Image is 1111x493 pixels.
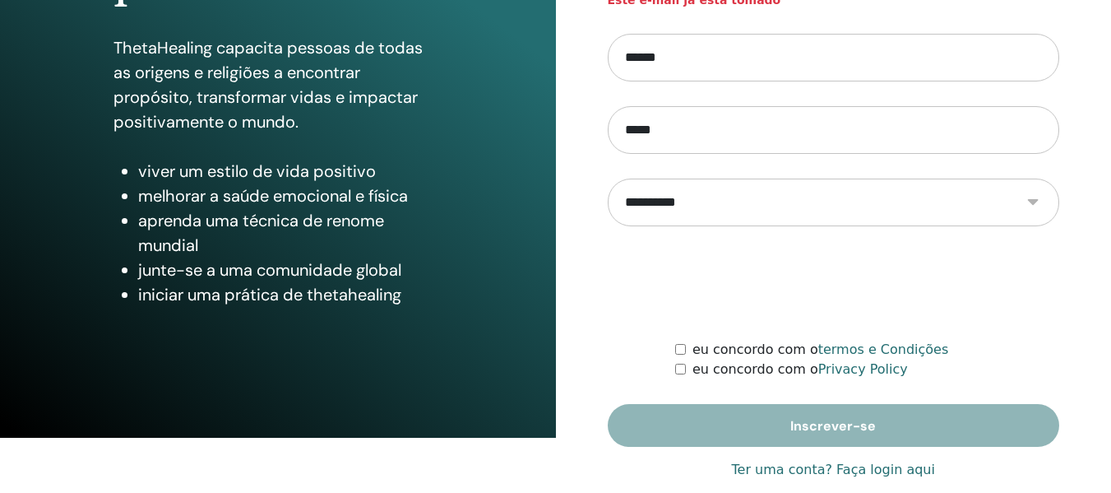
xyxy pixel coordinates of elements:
[138,208,442,258] li: aprenda uma técnica de renome mundial
[692,360,908,379] label: eu concordo com o
[113,35,442,134] p: ThetaHealing capacita pessoas de todas as origens e religiões a encontrar propósito, transformar ...
[818,342,949,357] a: termos e Condições
[138,282,442,307] li: iniciar uma prática de thetahealing
[138,159,442,184] li: viver um estilo de vida positivo
[138,258,442,282] li: junte-se a uma comunidade global
[818,361,908,377] a: Privacy Policy
[732,460,935,480] a: Ter uma conta? Faça login aqui
[708,251,958,315] iframe: reCAPTCHA
[138,184,442,208] li: melhorar a saúde emocional e física
[692,340,948,360] label: eu concordo com o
